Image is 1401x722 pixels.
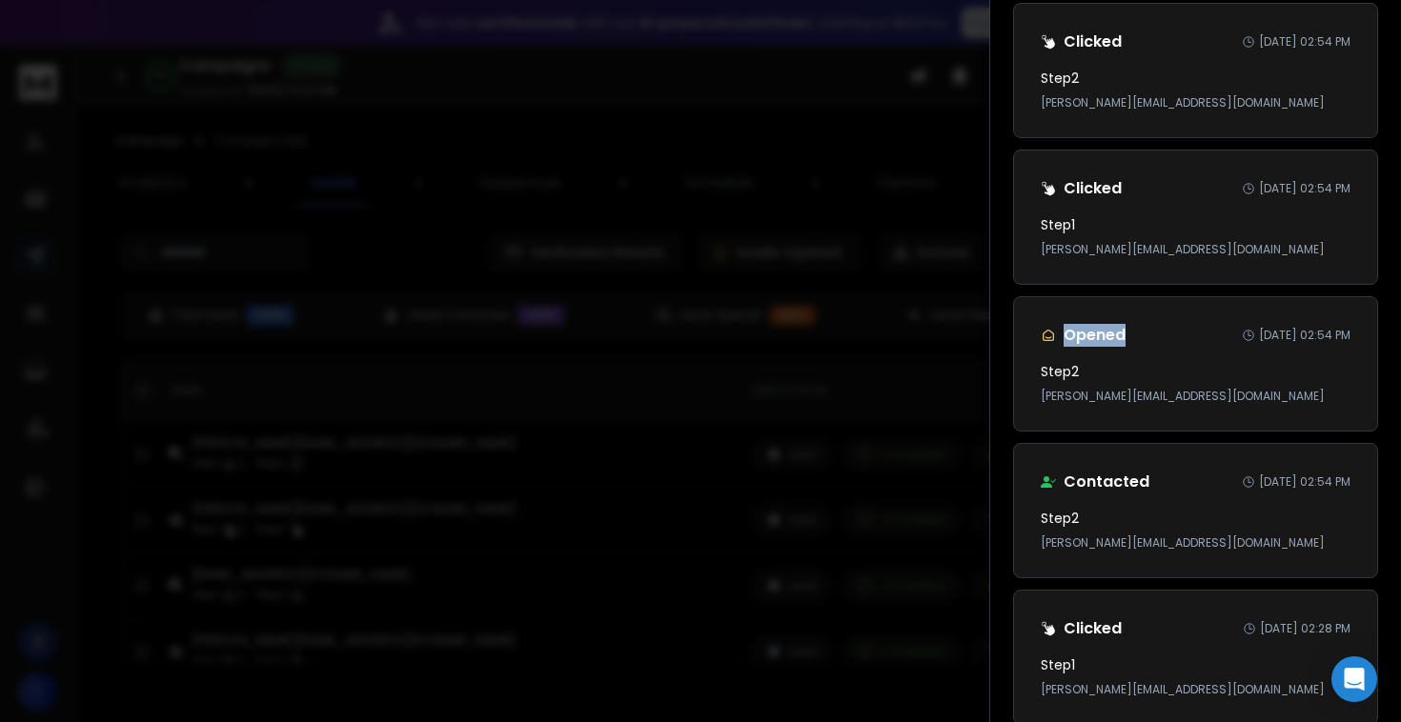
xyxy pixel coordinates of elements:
h3: Step 2 [1041,69,1079,88]
p: [DATE] 02:28 PM [1260,621,1350,636]
h3: Step 2 [1041,362,1079,381]
p: [PERSON_NAME][EMAIL_ADDRESS][DOMAIN_NAME] [1041,389,1350,404]
p: [PERSON_NAME][EMAIL_ADDRESS][DOMAIN_NAME] [1041,242,1350,257]
p: [PERSON_NAME][EMAIL_ADDRESS][DOMAIN_NAME] [1041,682,1350,697]
p: [DATE] 02:54 PM [1259,328,1350,343]
h3: Step 2 [1041,509,1079,528]
h3: Step 1 [1041,215,1075,234]
div: Open Intercom Messenger [1331,656,1377,702]
p: [DATE] 02:54 PM [1259,181,1350,196]
p: [DATE] 02:54 PM [1259,34,1350,50]
p: [PERSON_NAME][EMAIL_ADDRESS][DOMAIN_NAME] [1041,95,1350,110]
div: Opened [1041,324,1126,347]
h3: Step 1 [1041,655,1075,674]
div: Clicked [1041,30,1122,53]
p: [DATE] 02:54 PM [1259,474,1350,490]
div: Clicked [1041,617,1122,640]
div: Clicked [1041,177,1122,200]
p: [PERSON_NAME][EMAIL_ADDRESS][DOMAIN_NAME] [1041,535,1350,551]
div: Contacted [1041,471,1149,493]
